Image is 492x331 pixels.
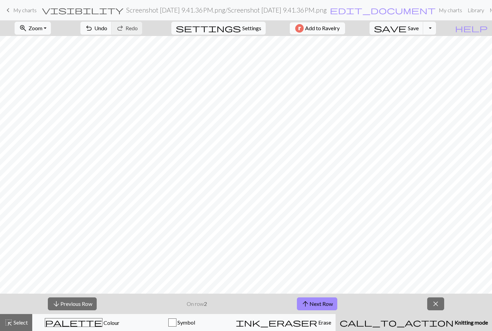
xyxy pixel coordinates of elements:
span: zoom_in [19,23,27,33]
button: Zoom [15,22,51,35]
span: call_to_action [340,318,454,327]
span: palette [45,318,102,327]
span: arrow_upward [301,299,309,309]
span: settings [176,23,241,33]
span: Settings [242,24,261,32]
span: Colour [102,319,119,326]
span: save [374,23,406,33]
button: Knitting mode [336,314,492,331]
span: highlight_alt [4,318,13,327]
button: Previous Row [48,297,97,310]
i: Settings [176,24,241,32]
button: Erase [231,314,336,331]
img: Ravelry [295,24,304,33]
span: My charts [13,7,37,13]
span: Symbol [176,319,195,326]
span: help [455,23,488,33]
span: visibility [42,5,124,15]
a: My charts [4,4,37,16]
a: My charts [436,3,465,17]
span: keyboard_arrow_left [4,5,12,15]
span: Add to Ravelry [305,24,340,33]
span: Select [13,319,28,326]
button: Add to Ravelry [290,22,345,34]
span: Undo [94,25,107,31]
a: Library [465,3,487,17]
span: ink_eraser [236,318,317,327]
button: Symbol [132,314,232,331]
span: close [432,299,440,309]
span: Zoom [29,25,42,31]
span: Save [408,25,419,31]
span: arrow_downward [52,299,60,309]
span: edit_document [330,5,436,15]
span: undo [85,23,93,33]
strong: 2 [204,300,207,307]
h2: Screenshot [DATE] 9.41.36 PM.png / Screenshot [DATE] 9.41.36 PM.png [126,6,327,14]
button: Next Row [297,297,337,310]
span: Knitting mode [454,319,488,326]
button: Undo [80,22,112,35]
p: On row [187,300,207,308]
button: Colour [32,314,132,331]
span: Erase [317,319,331,326]
button: SettingsSettings [171,22,266,35]
button: Save [370,22,423,35]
